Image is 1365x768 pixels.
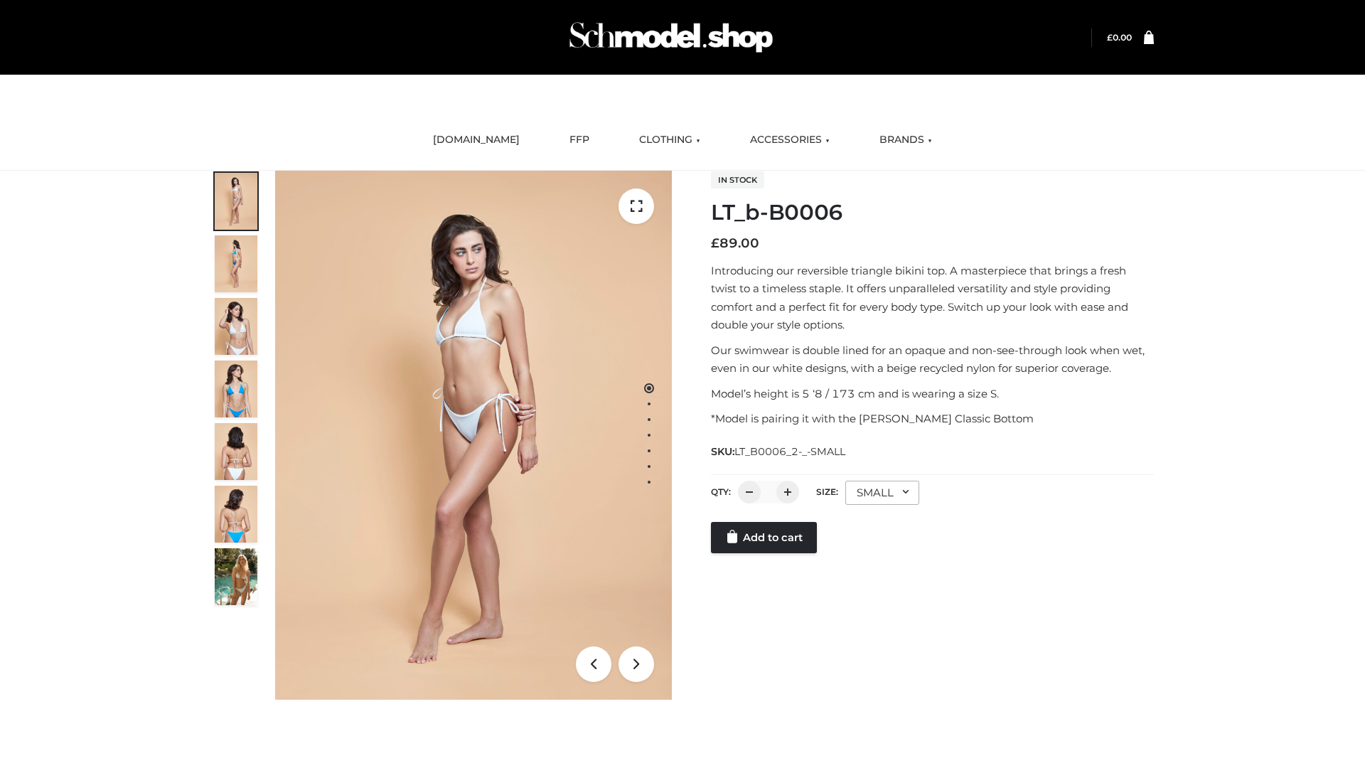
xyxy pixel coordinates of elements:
p: *Model is pairing it with the [PERSON_NAME] Classic Bottom [711,410,1154,428]
img: Schmodel Admin 964 [564,9,778,65]
img: ArielClassicBikiniTop_CloudNine_AzureSky_OW114ECO_2-scaled.jpg [215,235,257,292]
span: £ [711,235,719,251]
a: [DOMAIN_NAME] [422,124,530,156]
span: In stock [711,171,764,188]
p: Model’s height is 5 ‘8 / 173 cm and is wearing a size S. [711,385,1154,403]
p: Introducing our reversible triangle bikini top. A masterpiece that brings a fresh twist to a time... [711,262,1154,334]
img: ArielClassicBikiniTop_CloudNine_AzureSky_OW114ECO_4-scaled.jpg [215,361,257,417]
p: Our swimwear is double lined for an opaque and non-see-through look when wet, even in our white d... [711,341,1154,378]
img: ArielClassicBikiniTop_CloudNine_AzureSky_OW114ECO_1-scaled.jpg [215,173,257,230]
a: BRANDS [869,124,943,156]
div: SMALL [845,481,919,505]
img: ArielClassicBikiniTop_CloudNine_AzureSky_OW114ECO_1 [275,171,672,700]
a: Add to cart [711,522,817,553]
span: LT_B0006_2-_-SMALL [734,445,845,458]
a: £0.00 [1107,32,1132,43]
img: ArielClassicBikiniTop_CloudNine_AzureSky_OW114ECO_3-scaled.jpg [215,298,257,355]
a: CLOTHING [628,124,711,156]
img: ArielClassicBikiniTop_CloudNine_AzureSky_OW114ECO_8-scaled.jpg [215,486,257,543]
a: ACCESSORIES [739,124,840,156]
bdi: 89.00 [711,235,759,251]
img: ArielClassicBikiniTop_CloudNine_AzureSky_OW114ECO_7-scaled.jpg [215,423,257,480]
label: Size: [816,486,838,497]
a: FFP [559,124,600,156]
span: SKU: [711,443,847,460]
img: Arieltop_CloudNine_AzureSky2.jpg [215,548,257,605]
bdi: 0.00 [1107,32,1132,43]
label: QTY: [711,486,731,497]
h1: LT_b-B0006 [711,200,1154,225]
span: £ [1107,32,1113,43]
